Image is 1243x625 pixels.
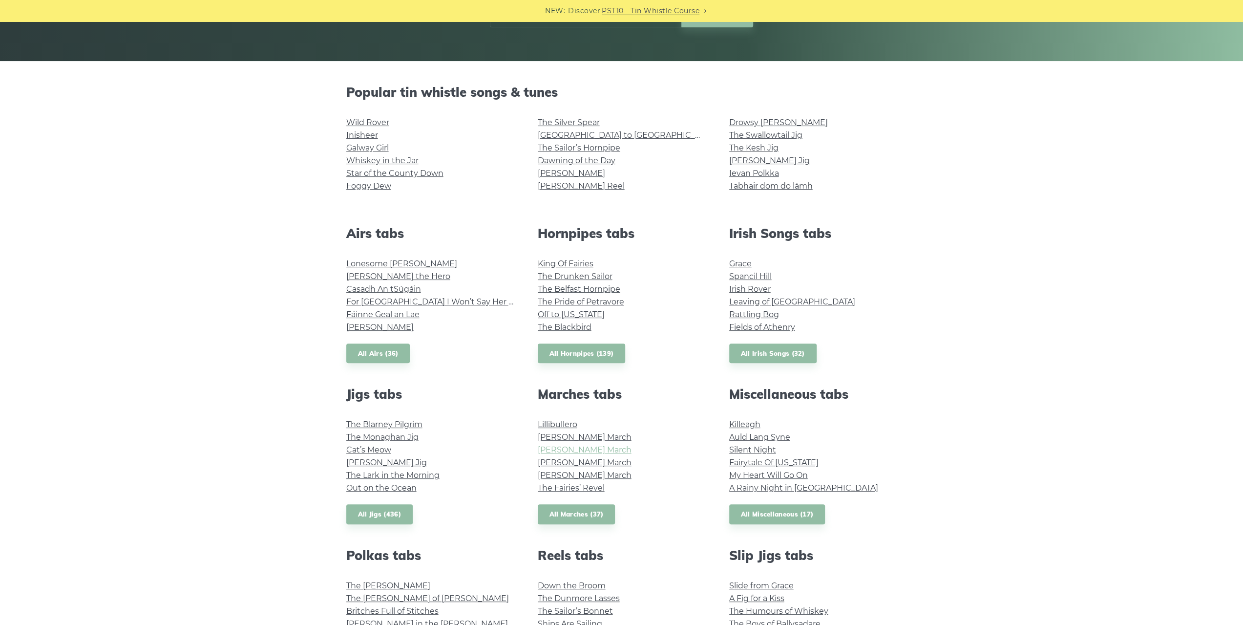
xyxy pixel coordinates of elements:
a: Irish Rover [729,284,771,294]
a: Drowsy [PERSON_NAME] [729,118,828,127]
h2: Slip Jigs tabs [729,548,897,563]
a: The [PERSON_NAME] of [PERSON_NAME] [346,594,509,603]
a: Down the Broom [538,581,606,590]
a: [PERSON_NAME] March [538,458,632,467]
a: The Kesh Jig [729,143,779,152]
a: Leaving of [GEOGRAPHIC_DATA] [729,297,855,306]
a: [PERSON_NAME] March [538,445,632,454]
a: Whiskey in the Jar [346,156,419,165]
a: The Humours of Whiskey [729,606,828,616]
a: PST10 - Tin Whistle Course [602,5,699,17]
a: The Silver Spear [538,118,600,127]
a: Silent Night [729,445,776,454]
span: Discover [568,5,600,17]
a: [PERSON_NAME] [538,169,605,178]
a: Off to [US_STATE] [538,310,605,319]
a: [PERSON_NAME] March [538,432,632,442]
h2: Popular tin whistle songs & tunes [346,85,897,100]
a: Killeagh [729,420,760,429]
h2: Irish Songs tabs [729,226,897,241]
a: Spancil Hill [729,272,772,281]
a: [PERSON_NAME] Jig [346,458,427,467]
a: Cat’s Meow [346,445,391,454]
a: Slide from Grace [729,581,794,590]
h2: Miscellaneous tabs [729,387,897,402]
a: The Sailor’s Bonnet [538,606,613,616]
a: For [GEOGRAPHIC_DATA] I Won’t Say Her Name [346,297,532,306]
a: All Miscellaneous (17) [729,504,825,524]
a: Ievan Polkka [729,169,779,178]
a: The [PERSON_NAME] [346,581,430,590]
h2: Jigs tabs [346,387,514,402]
a: The Blarney Pilgrim [346,420,422,429]
a: All Jigs (436) [346,504,413,524]
a: The Monaghan Jig [346,432,419,442]
a: [PERSON_NAME] [346,323,414,332]
span: NEW: [545,5,565,17]
a: Casadh An tSúgáin [346,284,421,294]
a: Lillibullero [538,420,577,429]
a: Fields of Athenry [729,323,795,332]
a: Galway Girl [346,143,389,152]
a: A Rainy Night in [GEOGRAPHIC_DATA] [729,483,878,493]
a: King Of Fairies [538,259,593,268]
a: Dawning of the Day [538,156,615,165]
h2: Airs tabs [346,226,514,241]
h2: Marches tabs [538,387,706,402]
a: [PERSON_NAME] Reel [538,181,625,191]
a: Lonesome [PERSON_NAME] [346,259,457,268]
a: Tabhair dom do lámh [729,181,813,191]
a: All Marches (37) [538,504,615,524]
a: Fairytale Of [US_STATE] [729,458,819,467]
a: Inisheer [346,130,378,140]
a: Auld Lang Syne [729,432,790,442]
a: Out on the Ocean [346,483,417,493]
a: My Heart Will Go On [729,471,808,480]
a: The Belfast Hornpipe [538,284,620,294]
a: The Pride of Petravore [538,297,624,306]
a: Star of the County Down [346,169,443,178]
a: The Swallowtail Jig [729,130,802,140]
a: Fáinne Geal an Lae [346,310,420,319]
a: Rattling Bog [729,310,779,319]
a: [GEOGRAPHIC_DATA] to [GEOGRAPHIC_DATA] [538,130,718,140]
a: The Lark in the Morning [346,471,440,480]
a: A Fig for a Kiss [729,594,784,603]
a: [PERSON_NAME] the Hero [346,272,450,281]
h2: Polkas tabs [346,548,514,563]
a: All Airs (36) [346,344,410,364]
a: Foggy Dew [346,181,391,191]
a: All Irish Songs (32) [729,344,817,364]
a: Wild Rover [346,118,389,127]
a: The Blackbird [538,323,591,332]
a: The Sailor’s Hornpipe [538,143,620,152]
a: All Hornpipes (139) [538,344,626,364]
a: The Drunken Sailor [538,272,612,281]
a: Britches Full of Stitches [346,606,439,616]
a: [PERSON_NAME] March [538,471,632,480]
h2: Reels tabs [538,548,706,563]
h2: Hornpipes tabs [538,226,706,241]
a: The Fairies’ Revel [538,483,605,493]
a: [PERSON_NAME] Jig [729,156,810,165]
a: Grace [729,259,752,268]
a: The Dunmore Lasses [538,594,620,603]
